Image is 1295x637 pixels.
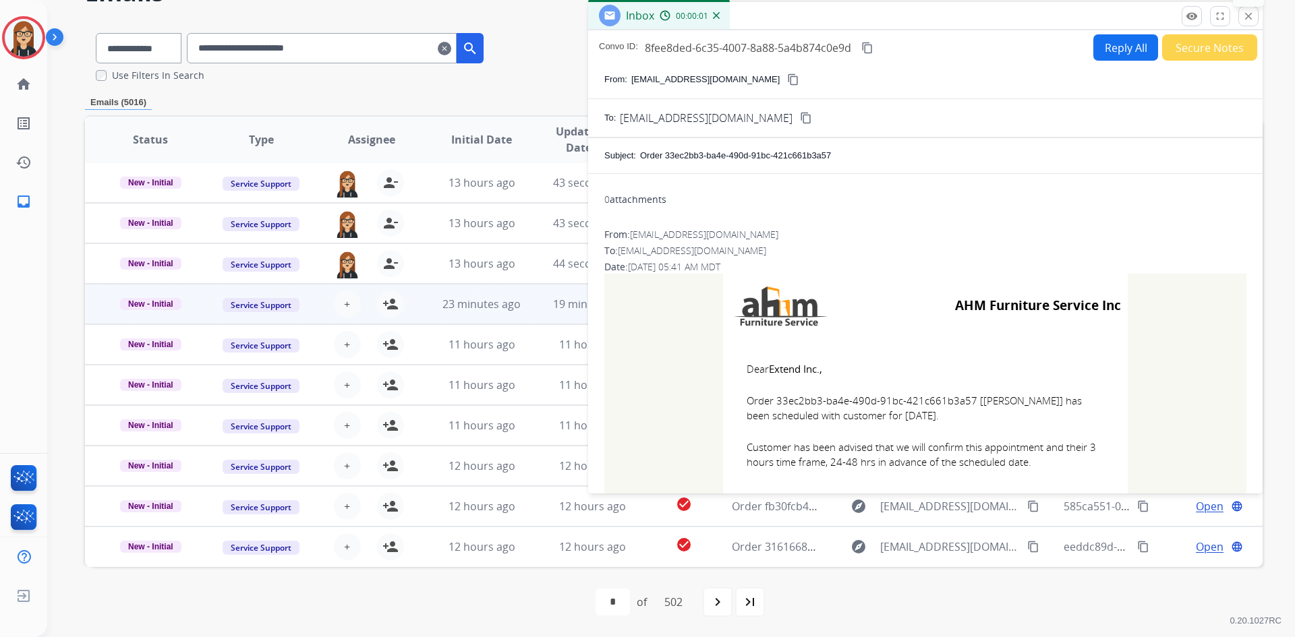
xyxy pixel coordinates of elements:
button: + [334,331,361,358]
mat-icon: language [1231,500,1243,512]
mat-icon: list_alt [16,115,32,131]
span: Open [1196,539,1224,555]
span: [EMAIL_ADDRESS][DOMAIN_NAME] [618,244,766,257]
img: AHM [730,280,831,332]
span: 11 hours ago [559,418,626,433]
span: 11 hours ago [559,337,626,352]
span: + [344,458,350,474]
span: 12 hours ago [559,499,626,514]
span: New - Initial [120,257,181,270]
button: + [334,371,361,398]
p: 0.20.1027RC [1230,613,1282,629]
label: Use Filters In Search [112,69,204,82]
mat-icon: last_page [742,594,758,610]
span: 44 seconds ago [553,256,632,271]
span: Status [133,131,168,148]
img: agent-avatar [334,210,361,238]
span: Service Support [223,379,299,393]
mat-icon: person_remove [382,215,399,231]
mat-icon: content_copy [1137,500,1149,512]
span: 43 seconds ago [553,216,632,231]
span: Dear [747,361,1104,377]
button: Close [1238,6,1259,26]
span: New - Initial [120,379,181,391]
span: 585ca551-09c8-4f79-b3bf-2899aed8ef1b [1064,499,1265,514]
mat-icon: search [462,40,478,57]
span: + [344,296,350,312]
span: 11 hours ago [449,418,515,433]
span: Service Support [223,500,299,514]
button: + [334,533,361,560]
span: [EMAIL_ADDRESS][DOMAIN_NAME] [880,498,1019,514]
p: Order 33ec2bb3-ba4e-490d-91bc-421c661b3a57 [640,149,831,162]
span: + [344,336,350,353]
div: of [637,594,647,610]
mat-icon: person_add [382,539,399,555]
button: + [334,291,361,317]
span: [EMAIL_ADDRESS][DOMAIN_NAME] [880,539,1019,555]
button: Secure Notes [1162,34,1257,61]
b: Extend Inc., [769,362,822,375]
span: 00:00:01 [676,11,708,22]
span: Initial Date [451,131,512,148]
span: 12 hours ago [559,458,626,473]
span: 12 hours ago [449,499,515,514]
mat-icon: close [1242,10,1255,22]
span: Type [249,131,274,148]
span: 12 hours ago [449,458,515,473]
div: Date: [604,260,1246,274]
span: [EMAIL_ADDRESS][DOMAIN_NAME] [630,228,778,241]
div: From: [604,228,1246,241]
p: Emails (5016) [85,96,152,110]
img: avatar [5,19,42,57]
mat-icon: fullscreen [1214,10,1226,22]
div: attachments [604,193,666,206]
span: + [344,417,350,433]
span: New - Initial [120,177,181,189]
span: eeddc89d-9aa6-452b-93d2-7f1f01d000e8 [1064,539,1269,554]
span: 11 hours ago [559,377,626,392]
span: Service Support [223,419,299,433]
mat-icon: content_copy [1137,541,1149,553]
span: [DATE] 05:41 AM MDT [628,260,720,273]
span: New - Initial [120,500,181,512]
mat-icon: person_add [382,377,399,393]
span: Order 31616680-bcb8-4b92-87c6-f3ff389ee6bb [732,539,967,554]
span: 12 hours ago [449,539,515,554]
mat-icon: explore [851,539,867,555]
button: + [334,452,361,479]
span: New - Initial [120,460,181,472]
span: 13 hours ago [449,175,515,190]
mat-icon: person_add [382,458,399,474]
span: New - Initial [120,419,181,431]
mat-icon: content_copy [1027,500,1039,512]
p: From: [604,73,627,86]
span: Order 33ec2bb3-ba4e-490d-91bc-421c661b3a57 [[PERSON_NAME]] has been scheduled with customer for [... [747,393,1104,423]
mat-icon: history [16,154,32,171]
mat-icon: explore [851,498,867,514]
mat-icon: navigate_next [710,594,726,610]
mat-icon: clear [438,40,451,57]
span: Updated Date [548,123,610,156]
span: 11 hours ago [449,377,515,392]
span: Service Support [223,257,299,272]
mat-icon: person_add [382,498,399,514]
span: 8fee8ded-6c35-4007-8a88-5a4b874c0e9d [645,40,851,55]
td: AHM Furniture Service Inc [878,280,1121,332]
mat-icon: person_add [382,417,399,433]
p: Convo ID: [599,40,638,56]
mat-icon: check_circle [676,537,692,553]
span: 11 hours ago [449,337,515,352]
button: + [334,412,361,439]
button: + [334,493,361,520]
span: Inbox [626,8,654,23]
span: + [344,377,350,393]
span: + [344,539,350,555]
p: Subject: [604,149,636,162]
span: 13 hours ago [449,216,515,231]
mat-icon: content_copy [861,42,873,54]
span: 12 hours ago [559,539,626,554]
mat-icon: person_add [382,296,399,312]
span: Service Support [223,460,299,474]
mat-icon: content_copy [800,112,812,124]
